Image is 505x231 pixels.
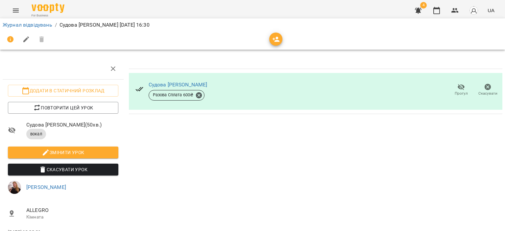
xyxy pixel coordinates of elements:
[3,22,52,28] a: Журнал відвідувань
[32,13,64,18] span: For Business
[55,21,57,29] li: /
[26,206,118,214] span: ALLEGRO
[149,90,205,101] div: Разова Сплата 600₴
[26,184,66,190] a: [PERSON_NAME]
[26,121,118,129] span: Судова [PERSON_NAME] ( 50 хв. )
[8,147,118,158] button: Змінити урок
[474,81,501,99] button: Скасувати
[13,166,113,173] span: Скасувати Урок
[149,81,207,88] a: Судова [PERSON_NAME]
[3,21,502,29] nav: breadcrumb
[8,85,118,97] button: Додати в статичний розклад
[485,4,497,16] button: UA
[32,3,64,13] img: Voopty Logo
[60,21,150,29] p: Судова [PERSON_NAME] [DATE] 16:30
[13,149,113,156] span: Змінити урок
[8,181,21,194] img: 99138bb6c81f69eb2c94813ed72a1920.jpg
[455,91,468,96] span: Прогул
[149,92,198,98] span: Разова Сплата 600 ₴
[13,87,113,95] span: Додати в статичний розклад
[488,7,494,14] span: UA
[13,104,113,112] span: Повторити цей урок
[26,214,118,220] p: Кімната
[26,131,46,137] span: вокал
[8,3,24,18] button: Menu
[420,2,427,9] span: 4
[8,102,118,114] button: Повторити цей урок
[8,164,118,175] button: Скасувати Урок
[448,81,474,99] button: Прогул
[469,6,478,15] img: avatar_s.png
[478,91,497,96] span: Скасувати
